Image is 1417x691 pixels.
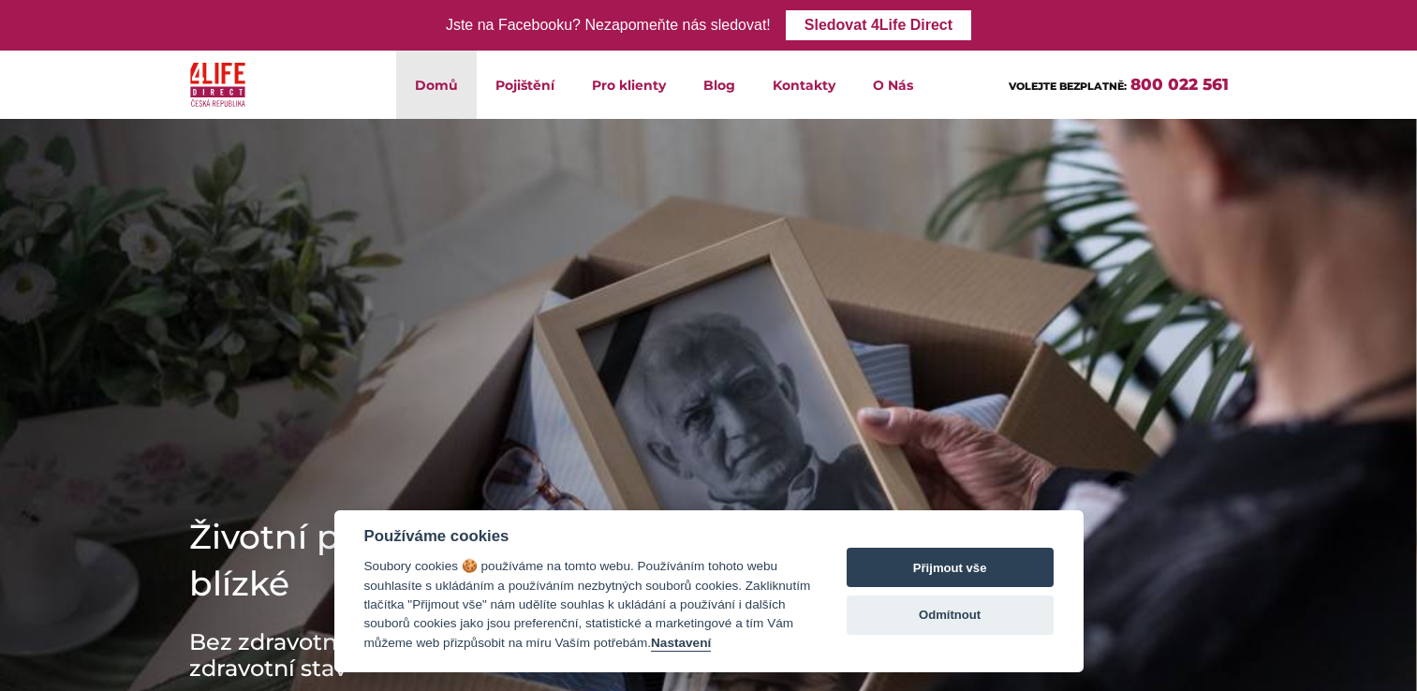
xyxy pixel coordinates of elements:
[364,527,811,546] div: Používáme cookies
[189,629,751,682] h3: Bez zdravotních dotazníků a otázek na Váš zdravotní stav
[847,595,1054,635] button: Odmítnout
[1130,75,1229,94] a: 800 022 561
[446,12,771,39] div: Jste na Facebooku? Nezapomeňte nás sledovat!
[1009,80,1127,93] span: VOLEJTE BEZPLATNĚ:
[396,51,477,119] a: Domů
[786,10,971,40] a: Sledovat 4Life Direct
[685,51,754,119] a: Blog
[754,51,854,119] a: Kontakty
[364,557,811,653] div: Soubory cookies 🍪 používáme na tomto webu. Používáním tohoto webu souhlasíte s ukládáním a použív...
[847,548,1054,587] button: Přijmout vše
[190,58,246,111] img: 4Life Direct Česká republika logo
[651,636,711,652] button: Nastavení
[189,513,751,607] h1: Životní pojištění Jistota pro mé blízké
